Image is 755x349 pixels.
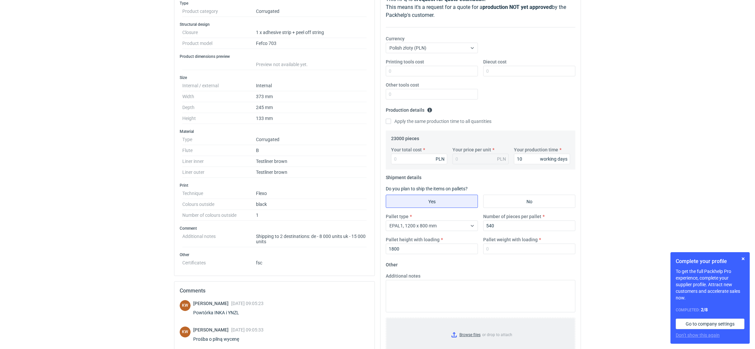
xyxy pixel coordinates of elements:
[182,167,256,178] dt: Liner outer
[676,268,744,301] p: To get the full Packhelp Pro experience, complete your supplier profile. Attract new customers an...
[256,62,308,67] span: Preview not available yet.
[182,102,256,113] dt: Depth
[497,156,506,162] div: PLN
[676,319,744,329] a: Go to company settings
[256,80,367,91] dd: Internal
[182,80,256,91] dt: Internal / external
[391,154,447,164] input: 0
[182,27,256,38] dt: Closure
[514,146,558,153] label: Your production time
[180,1,369,6] h3: Type
[676,332,720,338] button: Don’t show this again
[193,301,231,306] span: [PERSON_NAME]
[182,134,256,145] dt: Type
[256,27,367,38] dd: 1 x adhesive strip + peel off string
[182,113,256,124] dt: Height
[386,118,491,125] label: Apply the same production time to all quantities
[193,327,231,332] span: [PERSON_NAME]
[386,259,398,267] legend: Other
[256,38,367,49] dd: Fefco 703
[386,186,468,191] label: Do you plan to ship the items on pallets?
[182,199,256,210] dt: Colours outside
[180,54,369,59] h3: Product dimensions preview
[182,145,256,156] dt: Flute
[386,172,421,180] legend: Shipment details
[256,231,367,247] dd: Shipping to 2 destinations: de - 8 000 units uk - 15 000 units
[182,231,256,247] dt: Additional notes
[386,213,409,220] label: Pallet type
[256,188,367,199] dd: Flexo
[483,213,541,220] label: Number of pieces per pallet
[540,156,567,162] div: working days
[193,336,264,342] div: Prośba o pilną wycenę
[182,156,256,167] dt: Liner inner
[180,300,191,311] div: Klaudia Wiśniewska
[256,6,367,17] dd: Corrugated
[386,244,478,254] input: 0
[182,38,256,49] dt: Product model
[483,4,552,10] strong: production NOT yet approved
[193,309,264,316] div: Powtórka INKA i YNZL
[436,156,445,162] div: PLN
[256,167,367,178] dd: Testliner brown
[231,301,264,306] span: [DATE] 09:05:23
[676,257,744,265] h1: Complete your profile
[483,244,575,254] input: 0
[483,58,507,65] label: Diecut cost
[386,35,405,42] label: Currency
[256,199,367,210] dd: black
[182,6,256,17] dt: Product category
[386,82,419,88] label: Other tools cost
[256,145,367,156] dd: B
[386,66,478,76] input: 0
[386,236,440,243] label: Pallet height with loading
[676,306,744,313] div: Completed:
[182,210,256,221] dt: Number of colours outside
[391,133,419,141] legend: 23000 pieces
[256,257,367,265] dd: fsc
[256,91,367,102] dd: 373 mm
[483,195,575,208] label: No
[386,58,424,65] label: Printing tools cost
[256,156,367,167] dd: Testliner brown
[180,75,369,80] h3: Size
[389,45,426,51] span: Polish złoty (PLN)
[256,113,367,124] dd: 133 mm
[483,236,538,243] label: Pallet weight with loading
[256,210,367,221] dd: 1
[389,223,437,228] span: EPAL1, 1200 x 800 mm
[514,154,570,164] input: 0
[182,91,256,102] dt: Width
[180,327,191,337] figcaption: KW
[180,300,191,311] figcaption: KW
[386,273,420,279] label: Additional notes
[182,188,256,199] dt: Technique
[483,220,575,231] input: 0
[180,226,369,231] h3: Comment
[256,102,367,113] dd: 245 mm
[701,307,708,312] strong: 2 / 8
[386,89,478,99] input: 0
[182,257,256,265] dt: Certificates
[256,134,367,145] dd: Corrugated
[386,195,478,208] label: Yes
[180,129,369,134] h3: Material
[180,183,369,188] h3: Print
[231,327,264,332] span: [DATE] 09:05:33
[391,146,422,153] label: Your total cost
[483,66,575,76] input: 0
[452,146,491,153] label: Your price per unit
[386,105,432,113] legend: Production details
[180,287,369,295] h2: Comments
[180,327,191,337] div: Klaudia Wiśniewska
[739,255,747,263] button: Skip for now
[180,22,369,27] h3: Structural design
[180,252,369,257] h3: Other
